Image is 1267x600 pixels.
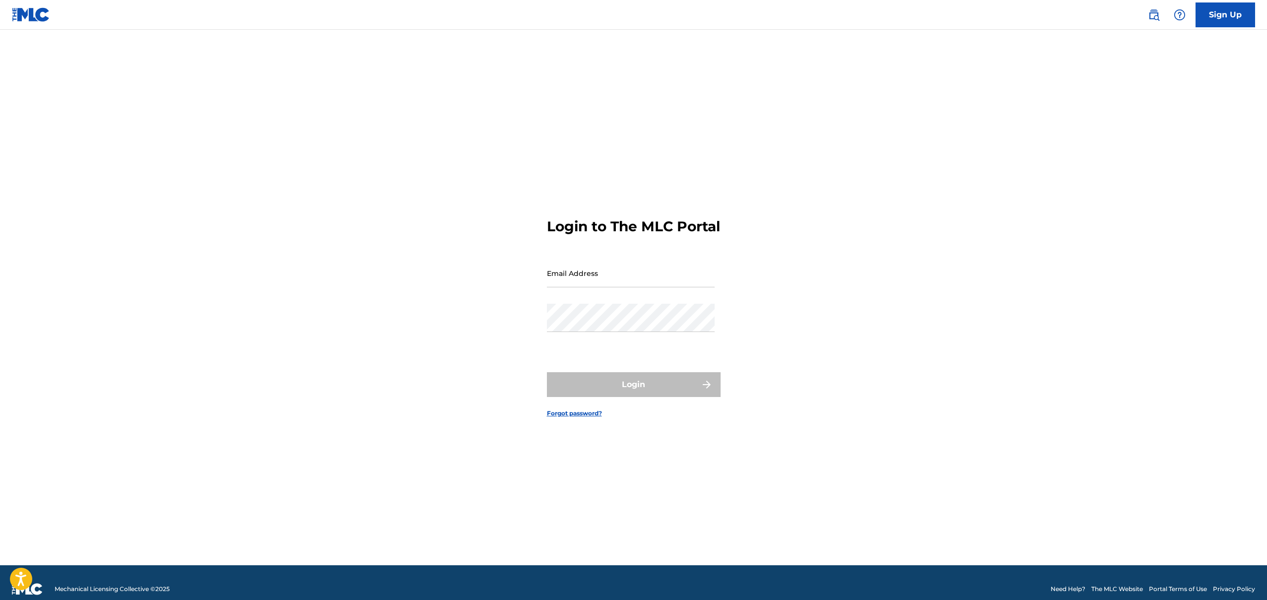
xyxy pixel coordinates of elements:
[1170,5,1190,25] div: Help
[547,218,720,235] h3: Login to The MLC Portal
[1091,585,1143,594] a: The MLC Website
[1174,9,1186,21] img: help
[1144,5,1164,25] a: Public Search
[1217,552,1267,600] iframe: Chat Widget
[12,583,43,595] img: logo
[1149,585,1207,594] a: Portal Terms of Use
[1213,585,1255,594] a: Privacy Policy
[1196,2,1255,27] a: Sign Up
[55,585,170,594] span: Mechanical Licensing Collective © 2025
[547,409,602,418] a: Forgot password?
[1051,585,1085,594] a: Need Help?
[1148,9,1160,21] img: search
[12,7,50,22] img: MLC Logo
